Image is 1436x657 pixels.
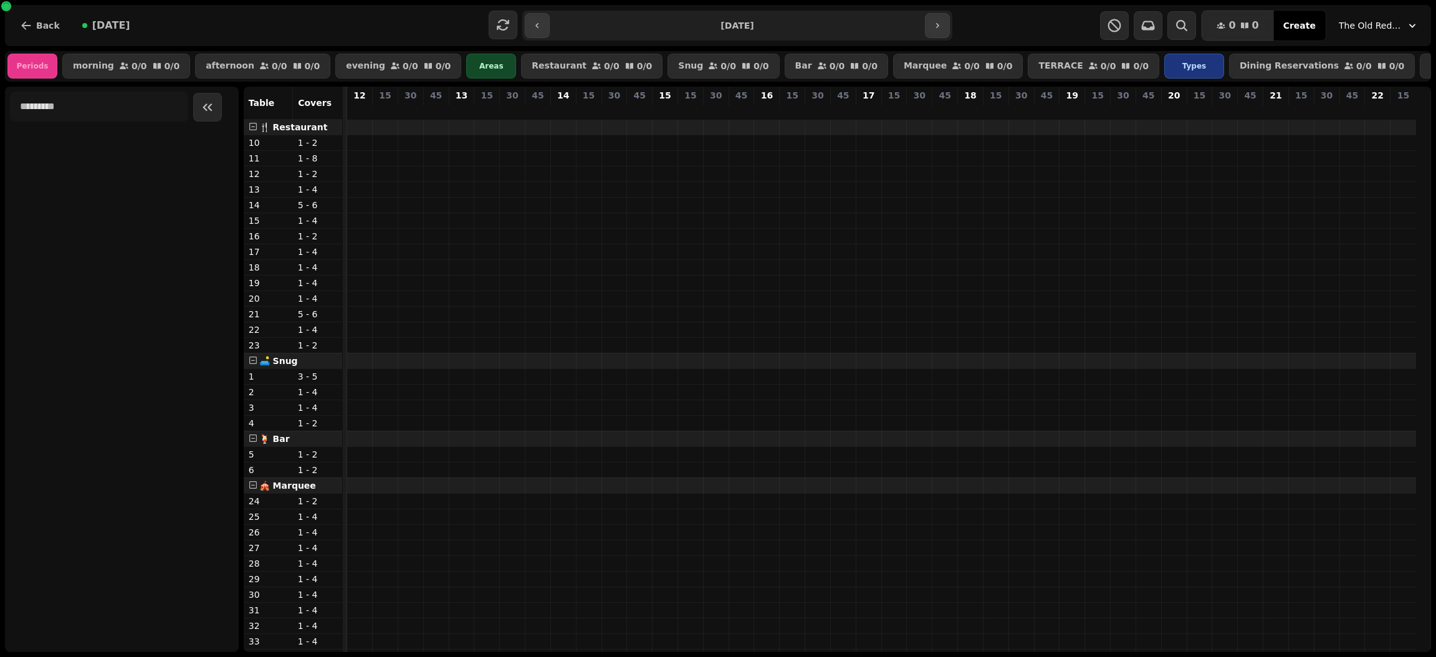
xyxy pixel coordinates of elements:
[686,104,696,117] p: 0
[482,104,492,117] p: 0
[532,89,543,102] p: 45
[634,104,644,117] p: 0
[298,199,337,211] p: 5 - 6
[249,417,288,429] p: 4
[711,104,721,117] p: 0
[1372,104,1382,117] p: 0
[1169,104,1179,117] p: 0
[1229,54,1415,79] button: Dining Reservations0/00/0
[720,62,736,70] p: 0 / 0
[609,104,619,117] p: 0
[1017,104,1027,117] p: 0
[298,183,337,196] p: 1 - 4
[298,620,337,632] p: 1 - 4
[249,588,288,601] p: 30
[1398,104,1408,117] p: 0
[1194,89,1205,102] p: 15
[1067,104,1077,117] p: 0
[1015,89,1027,102] p: 30
[1091,89,1103,102] p: 15
[1356,62,1372,70] p: 0 / 0
[1164,54,1224,79] div: Types
[193,93,222,122] button: Collapse sidebar
[1118,104,1128,117] p: 0
[1041,104,1051,117] p: 0
[1347,104,1357,117] p: 0
[431,104,441,117] p: 0
[92,21,130,31] span: [DATE]
[298,588,337,601] p: 1 - 4
[406,104,416,117] p: 0
[863,89,874,102] p: 17
[298,495,337,507] p: 1 - 2
[754,62,769,70] p: 0 / 0
[132,62,147,70] p: 0 / 0
[298,635,337,648] p: 1 - 4
[195,54,330,79] button: afternoon0/00/0
[1117,89,1129,102] p: 30
[1331,14,1426,37] button: The Old Red Lion
[259,356,298,366] span: 🛋️ Snug
[940,104,950,117] p: 0
[466,54,516,79] div: Areas
[735,89,747,102] p: 45
[737,104,747,117] p: 0
[584,104,594,117] p: 0
[991,104,1001,117] p: 0
[761,89,773,102] p: 16
[1296,104,1306,117] p: 0
[298,308,337,320] p: 5 - 6
[62,54,190,79] button: morning0/00/0
[298,573,337,585] p: 1 - 4
[249,292,288,305] p: 20
[787,104,797,117] p: 0
[73,61,114,71] p: morning
[1322,104,1332,117] p: 0
[249,448,288,461] p: 5
[249,557,288,570] p: 28
[786,89,798,102] p: 15
[298,542,337,554] p: 1 - 4
[259,122,328,132] span: 🍴 Restaurant
[36,21,60,30] span: Back
[404,89,416,102] p: 30
[506,89,518,102] p: 30
[249,386,288,398] p: 2
[1168,89,1180,102] p: 20
[436,62,451,70] p: 0 / 0
[1144,104,1154,117] p: 0
[298,137,337,149] p: 1 - 2
[7,54,57,79] div: Periods
[507,104,517,117] p: 0
[1245,104,1255,117] p: 0
[298,526,337,539] p: 1 - 4
[1397,89,1409,102] p: 15
[249,277,288,289] p: 19
[1228,21,1235,31] span: 0
[557,89,569,102] p: 14
[1372,89,1384,102] p: 22
[335,54,461,79] button: evening0/00/0
[298,604,337,616] p: 1 - 4
[668,54,779,79] button: Snug0/00/0
[72,11,140,41] button: [DATE]
[1321,89,1333,102] p: 30
[838,104,848,117] p: 0
[608,89,620,102] p: 30
[1066,89,1078,102] p: 19
[864,104,874,117] p: 0
[1240,61,1339,71] p: Dining Reservations
[298,152,337,165] p: 1 - 8
[10,11,70,41] button: Back
[456,104,466,117] p: 0
[298,401,337,414] p: 1 - 4
[990,89,1002,102] p: 15
[1194,104,1204,117] p: 0
[298,261,337,274] p: 1 - 4
[353,89,365,102] p: 12
[904,61,947,71] p: Marquee
[604,62,620,70] p: 0 / 0
[1133,62,1149,70] p: 0 / 0
[298,168,337,180] p: 1 - 2
[379,89,391,102] p: 15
